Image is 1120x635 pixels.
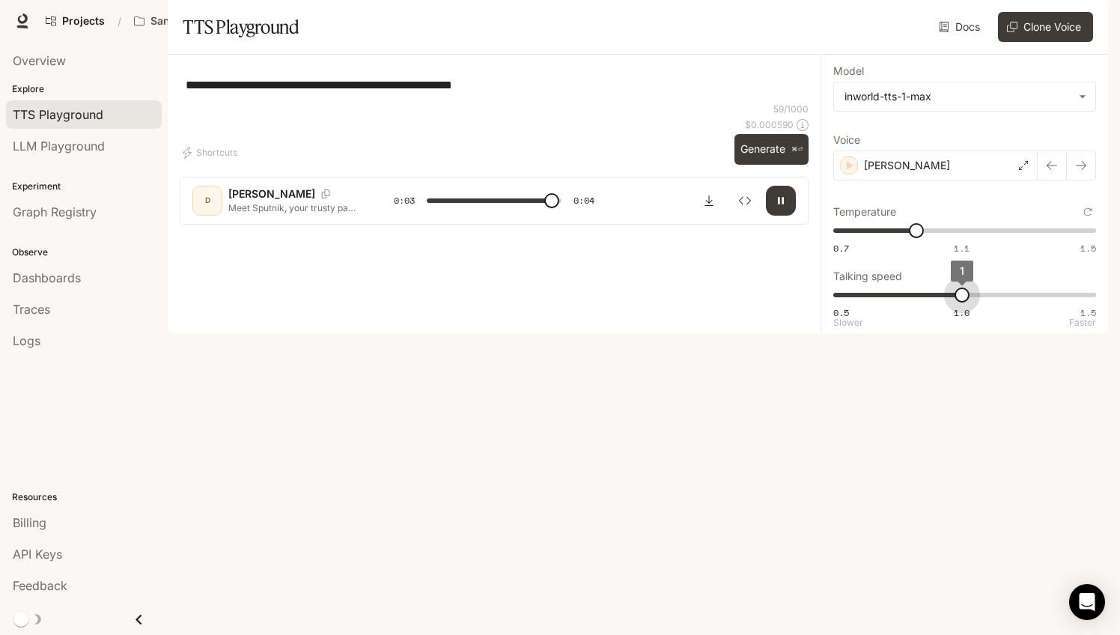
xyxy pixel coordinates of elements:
[730,186,760,216] button: Inspect
[960,264,964,277] span: 1
[39,6,112,36] a: Go to projects
[228,201,358,214] p: Meet Sputnik, your trusty pal! He's always here to help you
[228,186,315,201] p: [PERSON_NAME]
[833,242,849,255] span: 0.7
[833,66,864,76] p: Model
[998,12,1093,42] button: Clone Voice
[180,141,243,165] button: Shortcuts
[1069,318,1096,327] p: Faster
[936,12,986,42] a: Docs
[834,82,1095,111] div: inworld-tts-1-max
[127,6,231,36] button: Open workspace menu
[833,135,860,145] p: Voice
[734,134,809,165] button: Generate⌘⏎
[864,158,950,173] p: [PERSON_NAME]
[833,306,849,319] span: 0.5
[315,189,336,198] button: Copy Voice ID
[745,118,794,131] p: $ 0.000590
[773,103,809,115] p: 59 / 1000
[833,271,902,282] p: Talking speed
[573,193,594,208] span: 0:04
[150,15,207,28] p: Sandcastle
[394,193,415,208] span: 0:03
[833,318,863,327] p: Slower
[1080,306,1096,319] span: 1.5
[694,186,724,216] button: Download audio
[844,89,1071,104] div: inworld-tts-1-max
[1080,242,1096,255] span: 1.5
[62,15,105,28] span: Projects
[183,12,299,42] h1: TTS Playground
[954,306,970,319] span: 1.0
[1069,584,1105,620] div: Open Intercom Messenger
[195,189,219,213] div: D
[112,13,127,29] div: /
[833,207,896,217] p: Temperature
[1080,204,1096,220] button: Reset to default
[954,242,970,255] span: 1.1
[791,145,803,154] p: ⌘⏎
